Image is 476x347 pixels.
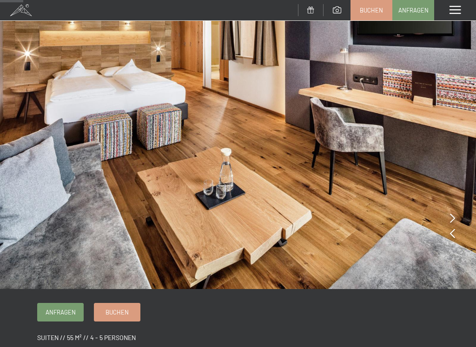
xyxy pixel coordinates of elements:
[351,0,392,20] a: Buchen
[46,308,76,316] span: Anfragen
[393,0,434,20] a: Anfragen
[106,308,129,316] span: Buchen
[94,303,140,321] a: Buchen
[398,6,429,14] span: Anfragen
[38,303,83,321] a: Anfragen
[360,6,383,14] span: Buchen
[37,334,136,341] span: Suiten // 55 m² // 4 - 5 Personen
